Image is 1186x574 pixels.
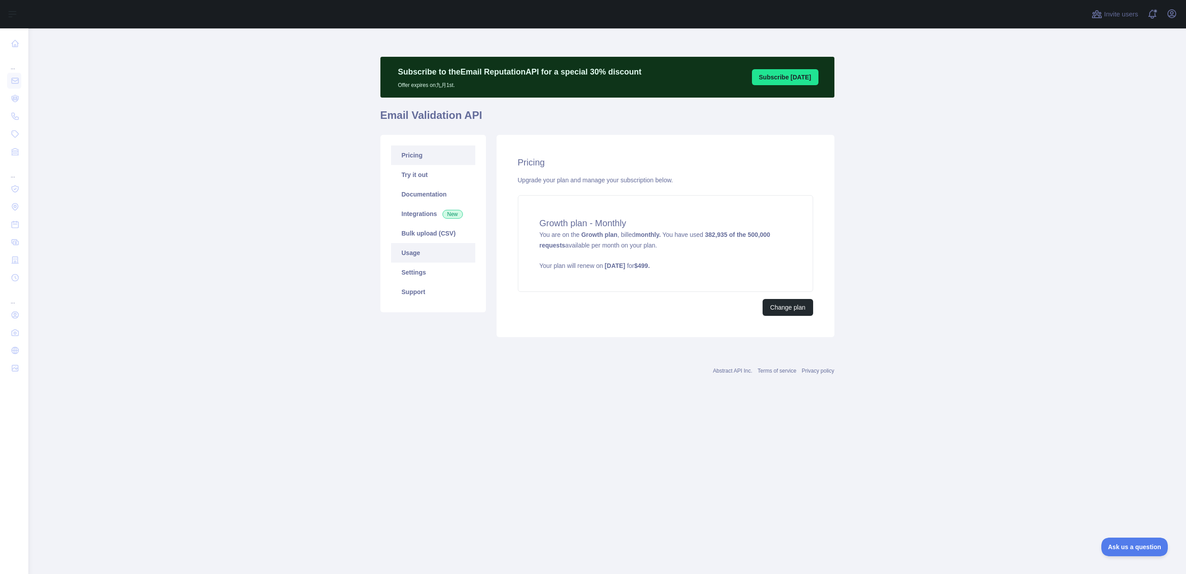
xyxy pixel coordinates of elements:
[391,145,475,165] a: Pricing
[763,299,813,316] button: Change plan
[391,243,475,263] a: Usage
[518,156,813,169] h2: Pricing
[540,217,791,229] h4: Growth plan - Monthly
[802,368,834,374] a: Privacy policy
[713,368,752,374] a: Abstract API Inc.
[758,368,796,374] a: Terms of service
[391,263,475,282] a: Settings
[581,231,618,238] strong: Growth plan
[391,282,475,302] a: Support
[7,53,21,71] div: ...
[398,78,642,89] p: Offer expires on 九月 1st.
[752,69,818,85] button: Subscribe [DATE]
[391,165,475,185] a: Try it out
[634,262,650,269] strong: $ 499 .
[7,287,21,305] div: ...
[518,176,813,185] div: Upgrade your plan and manage your subscription below.
[442,210,463,219] span: New
[540,231,791,270] span: You are on the , billed You have used available per month on your plan.
[1090,7,1140,21] button: Invite users
[391,204,475,224] a: Integrations New
[391,185,475,204] a: Documentation
[1104,9,1138,20] span: Invite users
[635,231,661,238] strong: monthly.
[605,262,625,269] strong: [DATE]
[398,66,642,78] p: Subscribe to the Email Reputation API for a special 30 % discount
[391,224,475,243] a: Bulk upload (CSV)
[380,108,834,130] h1: Email Validation API
[1101,538,1168,556] iframe: Toggle Customer Support
[7,161,21,179] div: ...
[540,261,791,270] p: Your plan will renew on for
